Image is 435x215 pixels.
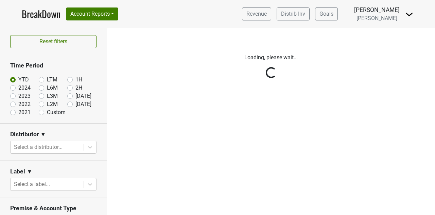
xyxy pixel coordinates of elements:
[277,7,310,20] a: Distrib Inv
[112,53,430,62] p: Loading, please wait...
[315,7,338,20] a: Goals
[242,7,271,20] a: Revenue
[22,7,60,21] a: BreakDown
[66,7,118,20] button: Account Reports
[405,10,413,18] img: Dropdown Menu
[356,15,397,21] span: [PERSON_NAME]
[354,5,400,14] div: [PERSON_NAME]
